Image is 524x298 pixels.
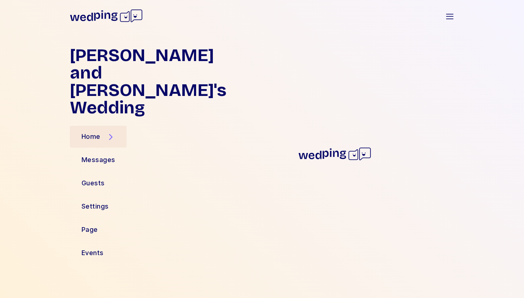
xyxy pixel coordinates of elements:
div: Events [82,248,104,258]
div: Guests [82,178,105,188]
div: Home [82,132,100,142]
div: Page [82,225,98,235]
div: Messages [82,155,115,165]
div: Settings [82,201,109,212]
h1: [PERSON_NAME] and [PERSON_NAME]'s Wedding [70,47,198,116]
